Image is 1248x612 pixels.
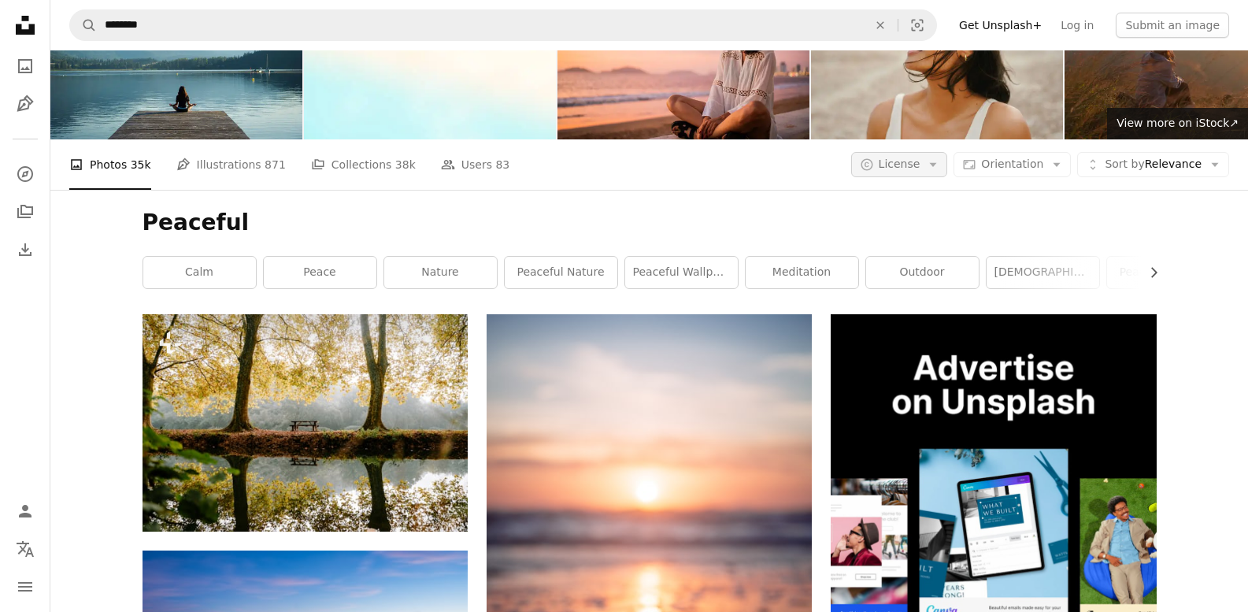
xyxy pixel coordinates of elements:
[1139,257,1157,288] button: scroll list to the right
[9,495,41,527] a: Log in / Sign up
[9,158,41,190] a: Explore
[9,196,41,228] a: Collections
[143,314,468,531] img: a bench sitting in the middle of a forest next to a lake
[264,257,376,288] a: peace
[954,152,1071,177] button: Orientation
[981,158,1043,170] span: Orientation
[441,139,510,190] a: Users 83
[1117,117,1239,129] span: View more on iStock ↗
[866,257,979,288] a: outdoor
[311,139,416,190] a: Collections 38k
[898,10,936,40] button: Visual search
[495,156,509,173] span: 83
[487,551,812,566] a: reflection of sunset on beachshore
[9,88,41,120] a: Illustrations
[9,571,41,603] button: Menu
[879,158,920,170] span: License
[505,257,617,288] a: peaceful nature
[395,156,416,173] span: 38k
[384,257,497,288] a: nature
[176,139,286,190] a: Illustrations 871
[1116,13,1229,38] button: Submit an image
[143,415,468,429] a: a bench sitting in the middle of a forest next to a lake
[265,156,286,173] span: 871
[746,257,858,288] a: meditation
[9,533,41,565] button: Language
[1105,157,1202,172] span: Relevance
[1105,158,1144,170] span: Sort by
[9,9,41,44] a: Home — Unsplash
[70,10,97,40] button: Search Unsplash
[143,257,256,288] a: calm
[987,257,1099,288] a: [DEMOGRAPHIC_DATA]
[1077,152,1229,177] button: Sort byRelevance
[1107,257,1220,288] a: peaceful person
[1051,13,1103,38] a: Log in
[863,10,898,40] button: Clear
[9,50,41,82] a: Photos
[851,152,948,177] button: License
[69,9,937,41] form: Find visuals sitewide
[625,257,738,288] a: peaceful wallpaper
[143,209,1157,237] h1: Peaceful
[1107,108,1248,139] a: View more on iStock↗
[950,13,1051,38] a: Get Unsplash+
[9,234,41,265] a: Download History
